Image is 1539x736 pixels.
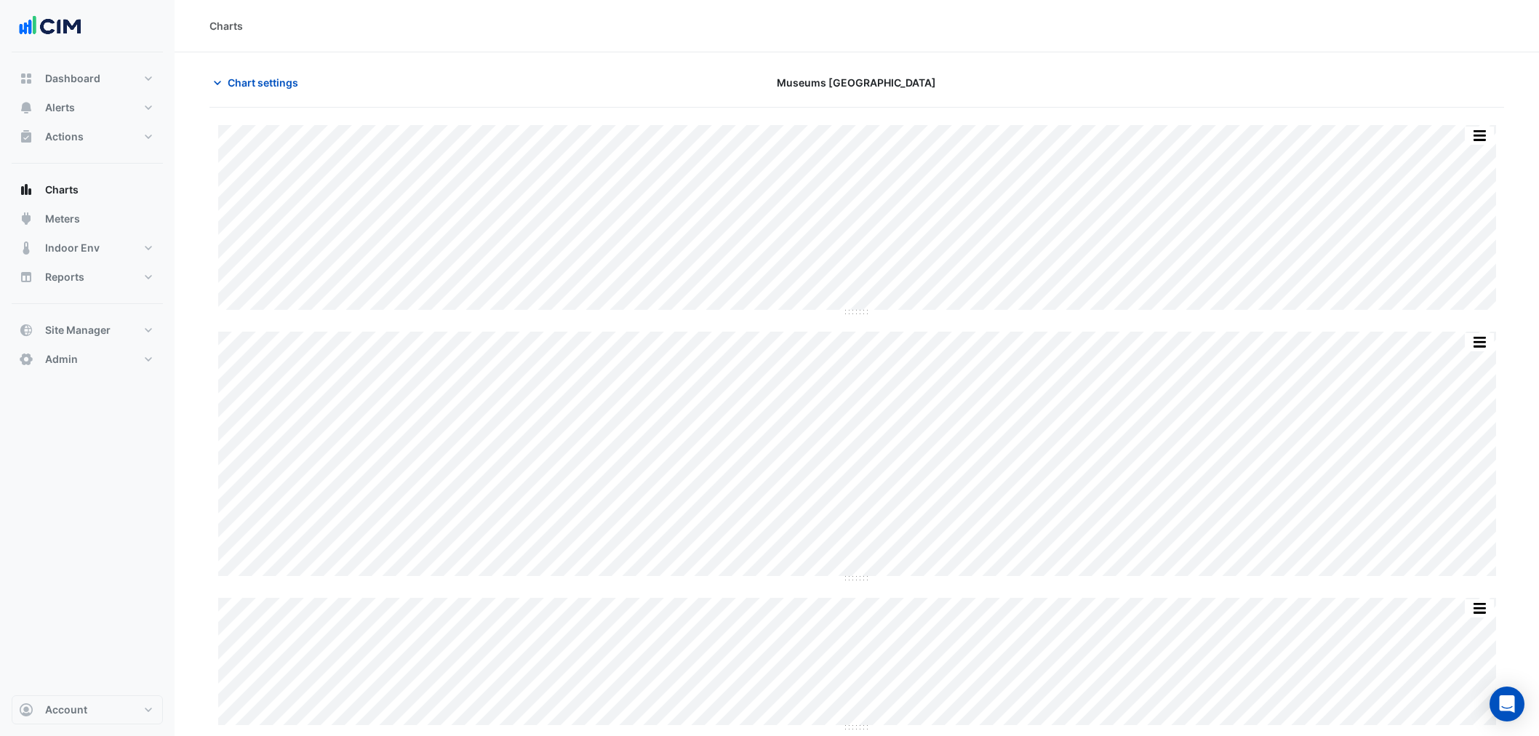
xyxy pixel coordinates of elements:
[1465,127,1494,145] button: More Options
[228,75,298,90] span: Chart settings
[45,71,100,86] span: Dashboard
[19,183,33,197] app-icon: Charts
[12,93,163,122] button: Alerts
[45,183,79,197] span: Charts
[19,352,33,367] app-icon: Admin
[1465,599,1494,617] button: More Options
[19,129,33,144] app-icon: Actions
[1490,687,1524,721] div: Open Intercom Messenger
[12,345,163,374] button: Admin
[45,270,84,284] span: Reports
[45,129,84,144] span: Actions
[45,241,100,255] span: Indoor Env
[19,270,33,284] app-icon: Reports
[777,75,936,90] span: Museums [GEOGRAPHIC_DATA]
[45,323,111,337] span: Site Manager
[45,100,75,115] span: Alerts
[45,352,78,367] span: Admin
[19,100,33,115] app-icon: Alerts
[19,212,33,226] app-icon: Meters
[19,241,33,255] app-icon: Indoor Env
[12,263,163,292] button: Reports
[209,70,308,95] button: Chart settings
[12,233,163,263] button: Indoor Env
[12,175,163,204] button: Charts
[12,316,163,345] button: Site Manager
[17,12,83,41] img: Company Logo
[12,122,163,151] button: Actions
[12,695,163,724] button: Account
[45,703,87,717] span: Account
[19,71,33,86] app-icon: Dashboard
[1465,333,1494,351] button: More Options
[19,323,33,337] app-icon: Site Manager
[12,204,163,233] button: Meters
[209,18,243,33] div: Charts
[45,212,80,226] span: Meters
[12,64,163,93] button: Dashboard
